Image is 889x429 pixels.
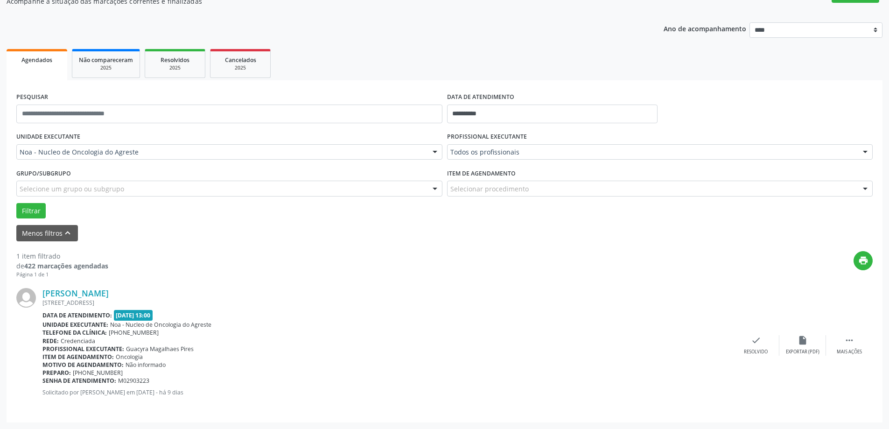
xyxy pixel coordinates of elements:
[42,311,112,319] b: Data de atendimento:
[16,261,108,271] div: de
[450,184,529,194] span: Selecionar procedimento
[16,271,108,279] div: Página 1 de 1
[16,288,36,308] img: img
[844,335,854,345] i: 
[126,345,194,353] span: Guacyra Magalhaes Pires
[110,321,211,329] span: Noa - Nucleo de Oncologia do Agreste
[837,349,862,355] div: Mais ações
[16,90,48,105] label: PESQUISAR
[854,251,873,270] button: print
[42,288,109,298] a: [PERSON_NAME]
[16,203,46,219] button: Filtrar
[16,251,108,261] div: 1 item filtrado
[42,345,124,353] b: Profissional executante:
[42,299,733,307] div: [STREET_ADDRESS]
[161,56,189,64] span: Resolvidos
[16,166,71,181] label: Grupo/Subgrupo
[798,335,808,345] i: insert_drive_file
[447,130,527,144] label: PROFISSIONAL EXECUTANTE
[79,64,133,71] div: 2025
[42,353,114,361] b: Item de agendamento:
[744,349,768,355] div: Resolvido
[16,130,80,144] label: UNIDADE EXECUTANTE
[858,255,868,266] i: print
[447,90,514,105] label: DATA DE ATENDIMENTO
[664,22,746,34] p: Ano de acompanhamento
[225,56,256,64] span: Cancelados
[217,64,264,71] div: 2025
[42,369,71,377] b: Preparo:
[21,56,52,64] span: Agendados
[73,369,123,377] span: [PHONE_NUMBER]
[20,148,423,157] span: Noa - Nucleo de Oncologia do Agreste
[152,64,198,71] div: 2025
[42,329,107,337] b: Telefone da clínica:
[42,388,733,396] p: Solicitado por [PERSON_NAME] em [DATE] - há 9 dias
[42,337,59,345] b: Rede:
[16,225,78,241] button: Menos filtroskeyboard_arrow_up
[118,377,149,385] span: M02903223
[79,56,133,64] span: Não compareceram
[751,335,761,345] i: check
[126,361,166,369] span: Não informado
[786,349,819,355] div: Exportar (PDF)
[42,361,124,369] b: Motivo de agendamento:
[42,377,116,385] b: Senha de atendimento:
[447,166,516,181] label: Item de agendamento
[450,148,854,157] span: Todos os profissionais
[24,261,108,270] strong: 422 marcações agendadas
[109,329,159,337] span: [PHONE_NUMBER]
[63,228,73,238] i: keyboard_arrow_up
[116,353,143,361] span: Oncologia
[61,337,95,345] span: Credenciada
[20,184,124,194] span: Selecione um grupo ou subgrupo
[42,321,108,329] b: Unidade executante:
[114,310,153,321] span: [DATE] 13:00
